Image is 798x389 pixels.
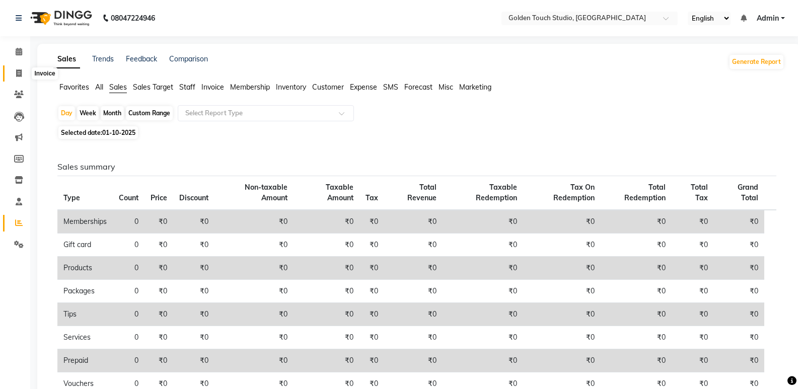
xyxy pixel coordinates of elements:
[173,257,214,280] td: ₹0
[63,193,80,202] span: Type
[294,210,359,234] td: ₹0
[57,326,113,349] td: Services
[601,349,672,372] td: ₹0
[601,234,672,257] td: ₹0
[133,83,173,92] span: Sales Target
[144,257,173,280] td: ₹0
[214,349,294,372] td: ₹0
[173,303,214,326] td: ₹0
[443,210,523,234] td: ₹0
[294,303,359,326] td: ₹0
[58,126,138,139] span: Selected date:
[359,349,384,372] td: ₹0
[113,257,144,280] td: 0
[714,257,764,280] td: ₹0
[214,257,294,280] td: ₹0
[113,210,144,234] td: 0
[230,83,270,92] span: Membership
[350,83,377,92] span: Expense
[476,183,517,202] span: Taxable Redemption
[672,326,714,349] td: ₹0
[407,183,437,202] span: Total Revenue
[443,234,523,257] td: ₹0
[730,55,783,69] button: Generate Report
[384,210,443,234] td: ₹0
[359,257,384,280] td: ₹0
[366,193,378,202] span: Tax
[523,280,601,303] td: ₹0
[672,210,714,234] td: ₹0
[57,349,113,372] td: Prepaid
[173,326,214,349] td: ₹0
[144,303,173,326] td: ₹0
[294,326,359,349] td: ₹0
[57,210,113,234] td: Memberships
[384,280,443,303] td: ₹0
[714,234,764,257] td: ₹0
[144,280,173,303] td: ₹0
[443,303,523,326] td: ₹0
[523,234,601,257] td: ₹0
[113,303,144,326] td: 0
[173,280,214,303] td: ₹0
[523,303,601,326] td: ₹0
[384,349,443,372] td: ₹0
[294,349,359,372] td: ₹0
[601,326,672,349] td: ₹0
[77,106,99,120] div: Week
[92,54,114,63] a: Trends
[384,234,443,257] td: ₹0
[126,106,173,120] div: Custom Range
[672,234,714,257] td: ₹0
[214,210,294,234] td: ₹0
[144,210,173,234] td: ₹0
[384,257,443,280] td: ₹0
[714,303,764,326] td: ₹0
[102,129,135,136] span: 01-10-2025
[144,326,173,349] td: ₹0
[119,193,138,202] span: Count
[294,257,359,280] td: ₹0
[214,280,294,303] td: ₹0
[672,303,714,326] td: ₹0
[601,257,672,280] td: ₹0
[326,183,353,202] span: Taxable Amount
[173,349,214,372] td: ₹0
[384,303,443,326] td: ₹0
[59,83,89,92] span: Favorites
[714,349,764,372] td: ₹0
[714,326,764,349] td: ₹0
[144,234,173,257] td: ₹0
[113,326,144,349] td: 0
[179,193,208,202] span: Discount
[173,210,214,234] td: ₹0
[214,326,294,349] td: ₹0
[144,349,173,372] td: ₹0
[57,257,113,280] td: Products
[523,326,601,349] td: ₹0
[101,106,124,120] div: Month
[601,303,672,326] td: ₹0
[245,183,287,202] span: Non-taxable Amount
[523,349,601,372] td: ₹0
[26,4,95,32] img: logo
[523,210,601,234] td: ₹0
[738,183,758,202] span: Grand Total
[111,4,155,32] b: 08047224946
[359,210,384,234] td: ₹0
[109,83,127,92] span: Sales
[201,83,224,92] span: Invoice
[151,193,167,202] span: Price
[523,257,601,280] td: ₹0
[126,54,157,63] a: Feedback
[459,83,491,92] span: Marketing
[601,280,672,303] td: ₹0
[179,83,195,92] span: Staff
[672,257,714,280] td: ₹0
[95,83,103,92] span: All
[714,280,764,303] td: ₹0
[294,280,359,303] td: ₹0
[113,234,144,257] td: 0
[359,234,384,257] td: ₹0
[312,83,344,92] span: Customer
